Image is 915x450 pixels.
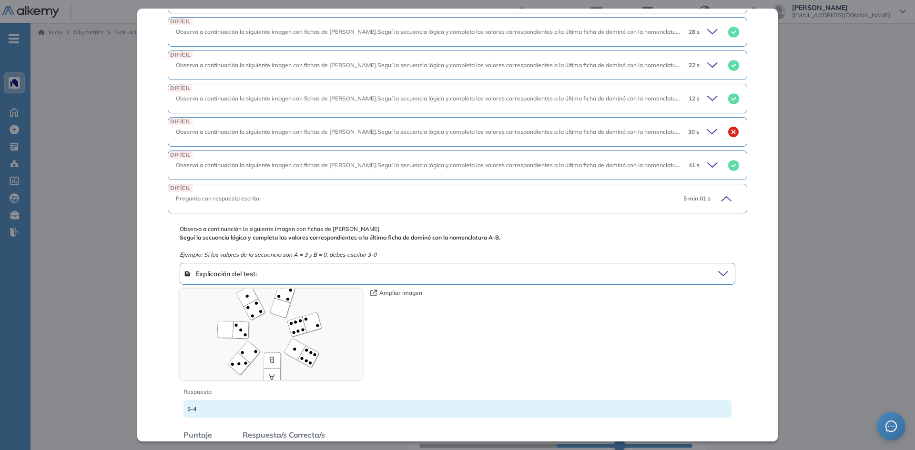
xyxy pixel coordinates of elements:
i: Ejemplo: Si los valores de la secuencia son A = 3 y B = 0, debes escribir 3-0 [180,251,376,258]
span: Observa a continuación la siguiente imagen con fichas de [PERSON_NAME].Seguí la secuencia lógica ... [176,161,893,169]
button: Ampliar imagen [370,289,422,297]
span: 12 s [689,94,700,103]
span: DIFÍCIL [168,18,193,25]
span: Observa a continuación la siguiente imagen con fichas de [PERSON_NAME].Seguí la secuencia lógica ... [176,128,893,135]
span: 5 min 01 s [683,194,711,203]
span: DIFÍCIL [168,118,193,125]
span: 22 s [689,61,700,70]
span: Observa a continuación la siguiente imagen con fichas de [PERSON_NAME].Seguí la secuencia lógica ... [176,28,893,35]
span: DIFÍCIL [168,51,193,58]
span: Observa a continuación la siguiente imagen con fichas de [PERSON_NAME].Seguí la secuencia lógica ... [176,61,893,69]
div: Pregunta con respuesta escrita [176,194,676,203]
img: df12ef9b-c87d-4295-9d00-359c916964b9 [180,289,363,380]
span: DIFÍCIL [168,84,193,91]
span: 3-4 [187,405,196,412]
span: Observa a continuación la siguiente imagen con fichas de [PERSON_NAME].Seguí la secuencia lógica ... [176,95,893,102]
span: Puntaje [183,429,212,440]
span: DIFÍCIL [168,151,193,158]
span: Explicación del test: [184,267,448,280]
span: Respuesta/s Correcta/s [243,429,325,440]
span: 30 s [688,128,699,136]
span: Observa a continuación la siguiente imagen con fichas de [PERSON_NAME]. [180,225,735,259]
span: 41 s [689,161,700,170]
span: 28 s [689,28,700,36]
span: DIFÍCIL [168,184,193,191]
b: Seguí la secuencia lógica y completa los valores correspondientes a la última ficha de dominó con... [180,234,500,241]
span: message [885,420,897,432]
span: Respuesta [183,388,677,396]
